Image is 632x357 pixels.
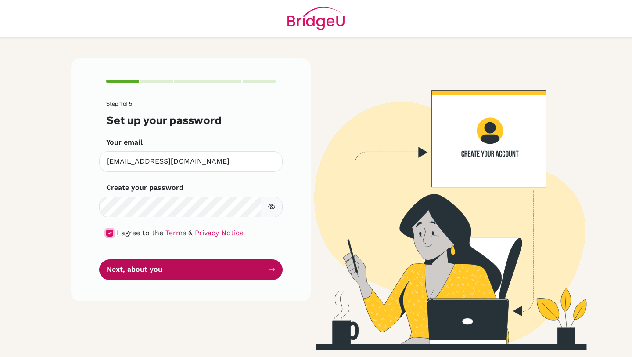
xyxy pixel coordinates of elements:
a: Terms [165,229,186,237]
h3: Set up your password [106,114,276,127]
button: Next, about you [99,259,283,280]
span: I agree to the [117,229,163,237]
label: Create your password [106,182,183,193]
a: Privacy Notice [195,229,244,237]
label: Your email [106,137,143,148]
input: Insert your email* [99,151,283,172]
span: & [188,229,193,237]
span: Step 1 of 5 [106,100,132,107]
